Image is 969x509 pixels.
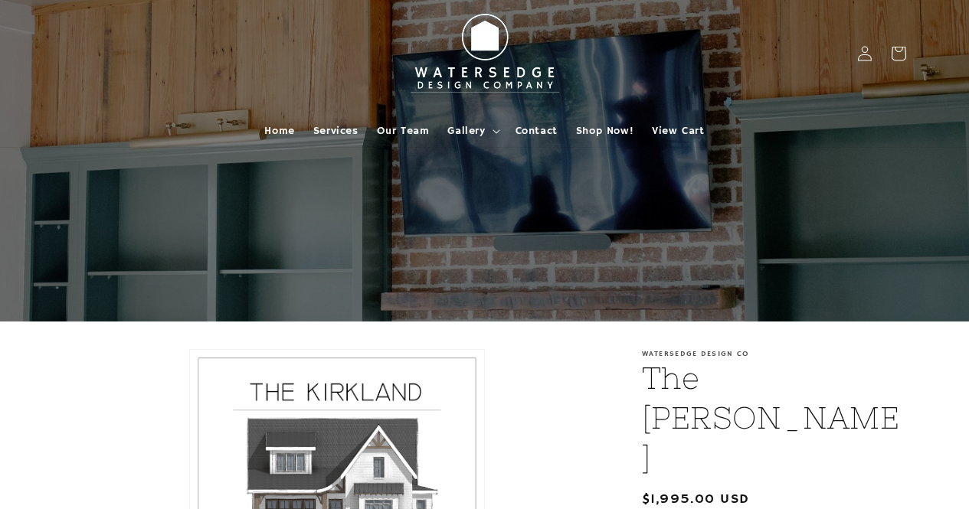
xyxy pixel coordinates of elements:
a: Services [304,115,368,147]
span: Home [264,124,294,138]
a: Contact [506,115,567,147]
h1: The [PERSON_NAME] [642,358,906,478]
img: Watersedge Design Co [401,6,569,101]
span: Services [313,124,358,138]
summary: Gallery [438,115,506,147]
span: View Cart [652,124,704,138]
span: Contact [516,124,558,138]
p: Watersedge Design Co [642,349,906,358]
a: Shop Now! [567,115,643,147]
a: Our Team [368,115,439,147]
span: Shop Now! [576,124,633,138]
span: Our Team [377,124,430,138]
a: View Cart [643,115,713,147]
a: Home [255,115,303,147]
span: Gallery [447,124,485,138]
